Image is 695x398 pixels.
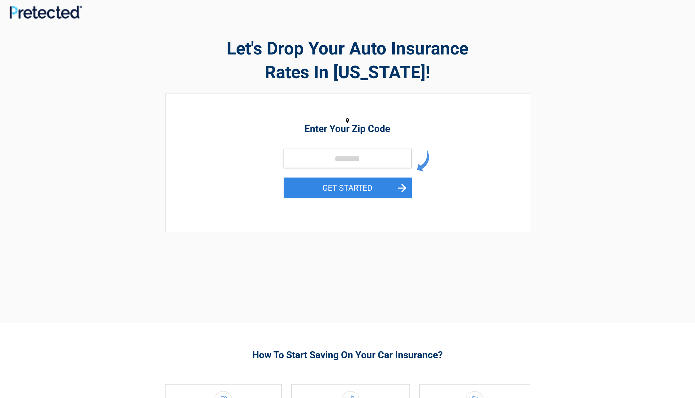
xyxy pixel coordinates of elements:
h2: Let's Drop Your Auto Insurance Rates In [US_STATE]! [165,37,530,84]
button: GET STARTED [284,178,412,198]
img: arrow [417,150,429,172]
h3: How To Start Saving On Your Car Insurance? [165,349,530,361]
img: Main Logo [10,5,82,19]
h2: Enter Your Zip Code [201,125,495,133]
